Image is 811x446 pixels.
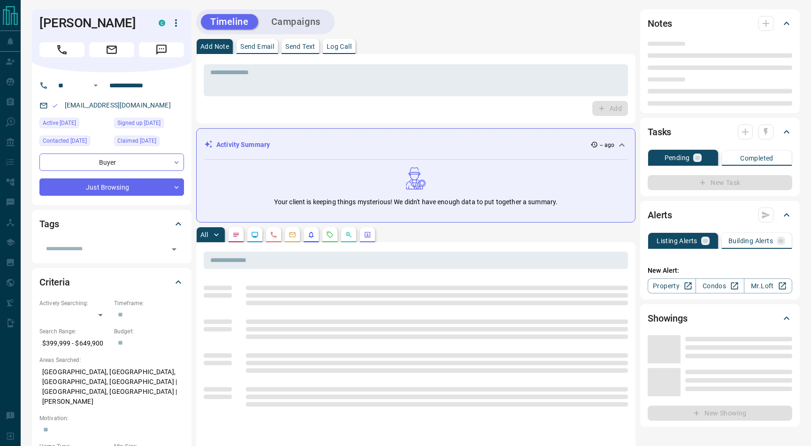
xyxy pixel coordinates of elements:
[114,118,184,131] div: Sun Apr 09 2023
[240,43,274,50] p: Send Email
[251,231,259,238] svg: Lead Browsing Activity
[232,231,240,238] svg: Notes
[648,12,792,35] div: Notes
[65,101,171,109] a: [EMAIL_ADDRESS][DOMAIN_NAME]
[307,231,315,238] svg: Listing Alerts
[657,238,697,244] p: Listing Alerts
[39,327,109,336] p: Search Range:
[159,20,165,26] div: condos.ca
[39,216,59,231] h2: Tags
[327,43,352,50] p: Log Call
[274,197,558,207] p: Your client is keeping things mysterious! We didn't have enough data to put together a summary.
[648,121,792,143] div: Tasks
[740,155,773,161] p: Completed
[648,311,688,326] h2: Showings
[728,238,773,244] p: Building Alerts
[648,204,792,226] div: Alerts
[117,136,156,146] span: Claimed [DATE]
[168,243,181,256] button: Open
[39,154,184,171] div: Buyer
[39,178,184,196] div: Just Browsing
[289,231,296,238] svg: Emails
[39,299,109,308] p: Actively Searching:
[39,118,109,131] div: Fri Jan 19 2024
[270,231,277,238] svg: Calls
[200,43,229,50] p: Add Note
[39,213,184,235] div: Tags
[201,14,258,30] button: Timeline
[204,136,627,154] div: Activity Summary-- ago
[39,414,184,423] p: Motivation:
[39,136,109,149] div: Fri Feb 09 2024
[39,275,70,290] h2: Criteria
[648,208,672,223] h2: Alerts
[648,16,672,31] h2: Notes
[648,278,696,293] a: Property
[39,42,84,57] span: Call
[345,231,352,238] svg: Opportunities
[114,299,184,308] p: Timeframe:
[90,80,101,91] button: Open
[665,154,690,161] p: Pending
[696,278,744,293] a: Condos
[364,231,371,238] svg: Agent Actions
[39,271,184,293] div: Criteria
[43,118,76,128] span: Active [DATE]
[326,231,334,238] svg: Requests
[39,336,109,351] p: $399,999 - $649,900
[114,327,184,336] p: Budget:
[648,307,792,330] div: Showings
[200,231,208,238] p: All
[39,356,184,364] p: Areas Searched:
[648,124,671,139] h2: Tasks
[117,118,161,128] span: Signed up [DATE]
[262,14,330,30] button: Campaigns
[89,42,134,57] span: Email
[216,140,270,150] p: Activity Summary
[39,15,145,31] h1: [PERSON_NAME]
[52,102,58,109] svg: Email Valid
[285,43,315,50] p: Send Text
[114,136,184,149] div: Sun Apr 09 2023
[39,364,184,409] p: [GEOGRAPHIC_DATA], [GEOGRAPHIC_DATA], [GEOGRAPHIC_DATA], [GEOGRAPHIC_DATA] | [GEOGRAPHIC_DATA], [...
[744,278,792,293] a: Mr.Loft
[648,266,792,276] p: New Alert:
[600,141,614,149] p: -- ago
[43,136,87,146] span: Contacted [DATE]
[139,42,184,57] span: Message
